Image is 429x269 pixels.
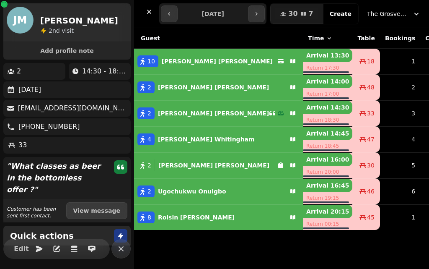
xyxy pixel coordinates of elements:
[308,34,332,42] button: Time
[367,10,409,18] span: The Grosvenor
[18,103,127,113] p: [EMAIL_ADDRESS][DOMAIN_NAME]
[380,28,420,49] th: Bookings
[147,83,151,91] span: 2
[134,28,303,49] th: Guest
[134,207,303,227] button: 8Roisin [PERSON_NAME]
[13,15,27,25] span: JM
[158,135,255,144] p: [PERSON_NAME] Whitingham
[303,153,352,166] p: Arrival 16:00
[134,181,303,201] button: 2Ugochukwu Onuigbo
[158,187,226,196] p: Ugochukwu Onuigbo
[362,6,426,21] button: The Grosvenor
[367,213,375,222] span: 45
[303,179,352,192] p: Arrival 16:45
[134,77,303,97] button: 2[PERSON_NAME] [PERSON_NAME]
[134,103,303,123] button: 2[PERSON_NAME] [PERSON_NAME]
[147,109,151,118] span: 2
[303,205,352,218] p: Arrival 20:15
[367,109,375,118] span: 33
[367,187,375,196] span: 46
[147,213,151,222] span: 8
[303,114,352,126] p: Return 18:30
[303,62,352,74] p: Return 17:30
[16,245,26,252] span: Edit
[380,126,420,152] td: 4
[13,48,121,54] span: Add profile note
[147,161,151,170] span: 2
[367,57,375,65] span: 18
[367,135,375,144] span: 47
[303,166,352,178] p: Return 20:00
[303,140,352,152] p: Return 18:45
[158,109,269,118] p: [PERSON_NAME] [PERSON_NAME]
[303,88,352,100] p: Return 17:00
[158,161,269,170] p: [PERSON_NAME] [PERSON_NAME]
[18,122,80,132] p: [PHONE_NUMBER]
[303,101,352,114] p: Arrival 14:30
[303,127,352,140] p: Arrival 14:45
[7,206,66,219] p: Customer has been sent first contact.
[380,49,420,75] td: 1
[10,230,74,242] h2: Quick actions
[7,45,127,56] button: Add profile note
[162,57,273,65] p: [PERSON_NAME] [PERSON_NAME]
[82,66,127,76] p: 14:30 - 18:30
[66,202,127,219] button: View message
[367,161,375,170] span: 30
[17,66,21,76] p: 2
[147,57,155,65] span: 10
[288,10,297,17] span: 30
[3,157,107,199] p: " What classes as beer in the bottomless offer ? "
[147,135,151,144] span: 4
[270,4,323,24] button: 307
[18,85,41,95] p: [DATE]
[303,49,352,62] p: Arrival 13:30
[49,26,74,35] p: visit
[380,152,420,178] td: 5
[303,192,352,204] p: Return 19:15
[52,27,62,34] span: nd
[18,140,27,150] p: 33
[134,155,303,175] button: 2[PERSON_NAME] [PERSON_NAME]
[134,51,303,71] button: 10[PERSON_NAME] [PERSON_NAME]
[308,34,324,42] span: Time
[73,208,120,214] span: View message
[303,75,352,88] p: Arrival 14:00
[352,28,380,49] th: Table
[134,129,303,149] button: 4[PERSON_NAME] Whitingham
[380,178,420,204] td: 6
[380,74,420,100] td: 2
[367,83,375,91] span: 48
[303,218,352,230] p: Return 00:15
[49,27,52,34] span: 2
[380,204,420,230] td: 1
[309,10,313,17] span: 7
[158,83,269,91] p: [PERSON_NAME] [PERSON_NAME]
[330,11,351,17] span: Create
[13,240,30,257] button: Edit
[323,4,358,24] button: Create
[380,100,420,126] td: 3
[147,187,151,196] span: 2
[158,213,235,222] p: Roisin [PERSON_NAME]
[40,15,118,26] h2: [PERSON_NAME]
